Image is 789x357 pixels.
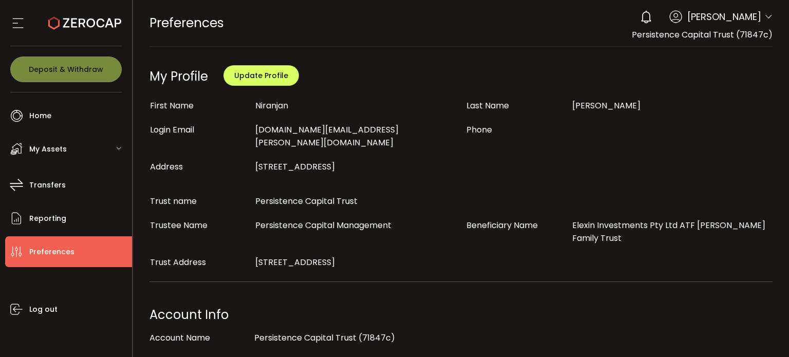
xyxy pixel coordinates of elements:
span: [DOMAIN_NAME][EMAIL_ADDRESS][PERSON_NAME][DOMAIN_NAME] [255,124,399,148]
div: Account Info [149,305,773,325]
span: Persistence Capital Management [255,219,391,231]
span: Deposit & Withdraw [29,66,103,73]
span: Transfers [29,178,66,193]
span: Persistence Capital Trust (71847c) [632,29,773,41]
span: Trustee Name [150,219,208,231]
span: Preferences [149,14,224,32]
span: My Assets [29,142,67,157]
span: Trust name [150,195,197,207]
span: Home [29,108,51,123]
span: Niranjan [255,100,288,111]
span: Address [150,161,183,173]
span: Phone [466,124,492,136]
span: Log out [29,302,58,317]
span: Beneficiary Name [466,219,538,231]
span: [PERSON_NAME] [572,100,641,111]
span: Elexin Investments Pty Ltd ATF [PERSON_NAME] Family Trust [572,219,765,244]
span: [PERSON_NAME] [687,10,761,24]
span: First Name [150,100,194,111]
span: Persistence Capital Trust (71847c) [254,332,395,344]
span: Reporting [29,211,66,226]
div: My Profile [149,68,208,85]
span: Preferences [29,245,74,259]
span: Update Profile [234,70,288,81]
button: Deposit & Withdraw [10,57,122,82]
button: Update Profile [223,65,299,86]
div: Account Name [149,328,249,348]
span: Trust Address [150,256,206,268]
span: [STREET_ADDRESS] [255,161,335,173]
span: [STREET_ADDRESS] [255,256,335,268]
span: Last Name [466,100,509,111]
iframe: Chat Widget [670,246,789,357]
span: Login Email [150,124,194,136]
span: Persistence Capital Trust [255,195,358,207]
